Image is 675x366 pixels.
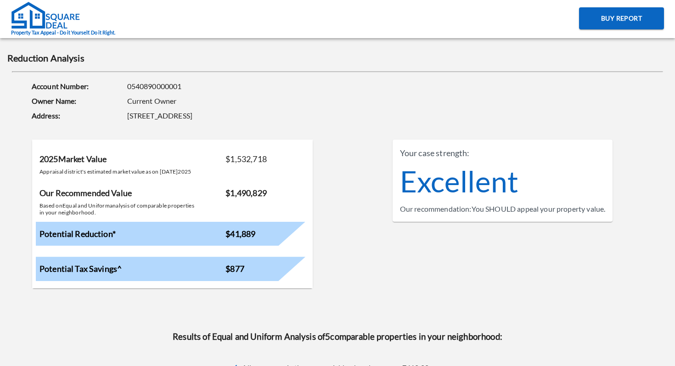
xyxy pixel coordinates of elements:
span: [STREET_ADDRESS] [127,110,509,121]
img: logo_Zg8I0qSkbAqR2WFHt3p6CTuqpyXMFPubPcD2OT02zFN43Cy9FUNNG3NEPhM_Q1qe_.png [16,55,39,60]
a: Property Tax Appeal - Do it Yourself. Do it Right. [11,1,115,37]
strong: Address: [32,110,127,121]
h1: Reduction Analysis [7,51,668,65]
div: Excellent [400,159,606,203]
img: Square Deal [11,1,80,29]
strong: $41,889 [225,229,255,239]
p: Based on Equal and Uniform analysis of comparable properties in your neighborhood. [39,199,198,216]
em: Submit [135,283,167,295]
span: We are offline. Please leave us a message. [19,116,160,208]
h3: 2025 Market Value [39,153,225,175]
h2: Potential Tax Savings [39,263,225,275]
div: Leave a message [48,51,154,63]
span: ^ [117,264,122,274]
div: Our recommendation: You SHOULD appeal your property value. [400,203,606,214]
button: Buy Report [579,7,664,29]
p: $1,532,718 [225,153,305,175]
strong: Account Number: [32,81,127,92]
strong: $877 [225,264,244,274]
div: Minimize live chat window [151,5,173,27]
em: Driven by SalesIQ [72,241,117,247]
h2: Potential Reduction [39,228,225,240]
h3: Results of Equal and Uniform Analysis of 5 comparable properties in your neighborhood: [173,330,502,343]
span: Buy Report [601,14,642,22]
textarea: Type your message and click 'Submit' [5,251,175,283]
strong: Owner Name: [32,96,127,107]
img: salesiqlogo_leal7QplfZFryJ6FIlVepeu7OftD7mt8q6exU6-34PB8prfIgodN67KcxXM9Y7JQ_.png [63,241,70,247]
p: Appraisal district's estimated market value as on [DATE] 2025 [39,165,198,175]
div: Your case strength: [400,147,606,159]
span: 0540890000001 [127,81,509,92]
h3: Our Recommended Value [39,187,225,216]
strong: $1,490,829 [225,188,267,198]
span: Current Owner [127,96,509,107]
